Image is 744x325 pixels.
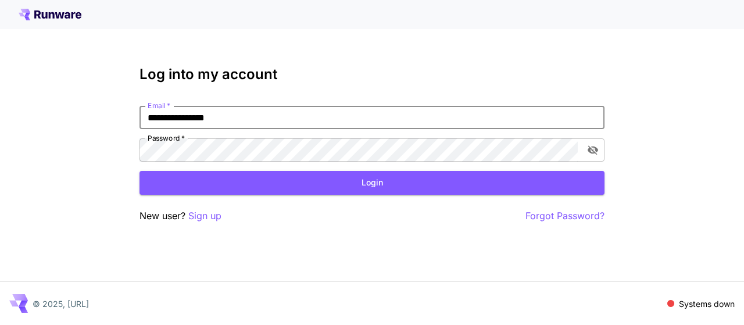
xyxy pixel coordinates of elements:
[33,298,89,310] p: © 2025, [URL]
[679,298,735,310] p: Systems down
[139,209,221,223] p: New user?
[139,66,604,83] h3: Log into my account
[188,209,221,223] button: Sign up
[148,101,170,110] label: Email
[148,133,185,143] label: Password
[525,209,604,223] button: Forgot Password?
[582,140,603,160] button: toggle password visibility
[139,171,604,195] button: Login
